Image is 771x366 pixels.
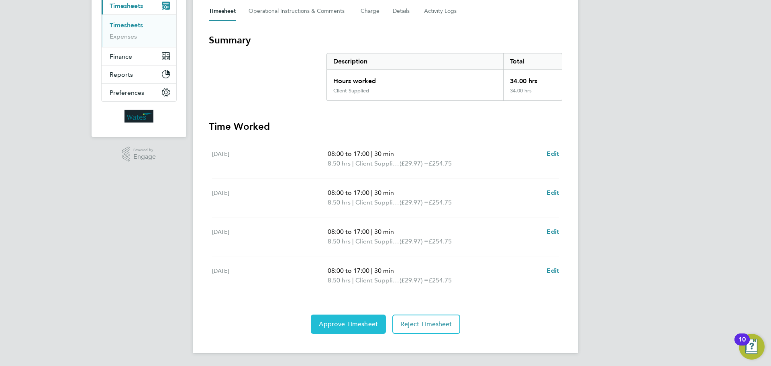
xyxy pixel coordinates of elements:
[428,276,452,284] span: £254.75
[424,2,458,21] button: Activity Logs
[503,70,562,88] div: 34.00 hrs
[352,159,354,167] span: |
[547,227,559,237] a: Edit
[739,334,765,360] button: Open Resource Center, 10 new notifications
[371,228,373,235] span: |
[328,228,369,235] span: 08:00 to 17:00
[122,147,156,162] a: Powered byEngage
[328,189,369,196] span: 08:00 to 17:00
[209,34,562,47] h3: Summary
[101,110,177,123] a: Go to home page
[355,276,400,285] span: Client Supplied
[249,2,348,21] button: Operational Instructions & Comments
[371,267,373,274] span: |
[328,276,351,284] span: 8.50 hrs
[212,227,328,246] div: [DATE]
[547,266,559,276] a: Edit
[361,2,380,21] button: Charge
[110,71,133,78] span: Reports
[102,65,176,83] button: Reports
[327,53,503,70] div: Description
[400,237,428,245] span: (£29.97) =
[110,33,137,40] a: Expenses
[327,70,503,88] div: Hours worked
[547,189,559,196] span: Edit
[110,53,132,60] span: Finance
[547,150,559,157] span: Edit
[503,88,562,100] div: 34.00 hrs
[209,34,562,334] section: Timesheet
[319,320,378,328] span: Approve Timesheet
[102,14,176,47] div: Timesheets
[352,198,354,206] span: |
[547,149,559,159] a: Edit
[102,47,176,65] button: Finance
[209,2,236,21] button: Timesheet
[374,150,394,157] span: 30 min
[102,84,176,101] button: Preferences
[328,150,369,157] span: 08:00 to 17:00
[355,198,400,207] span: Client Supplied
[133,153,156,160] span: Engage
[352,237,354,245] span: |
[400,276,428,284] span: (£29.97) =
[311,315,386,334] button: Approve Timesheet
[352,276,354,284] span: |
[328,237,351,245] span: 8.50 hrs
[333,88,369,94] div: Client Supplied
[328,267,369,274] span: 08:00 to 17:00
[393,2,411,21] button: Details
[355,237,400,246] span: Client Supplied
[428,159,452,167] span: £254.75
[738,339,746,350] div: 10
[133,147,156,153] span: Powered by
[547,228,559,235] span: Edit
[503,53,562,70] div: Total
[110,2,143,10] span: Timesheets
[326,53,562,101] div: Summary
[547,267,559,274] span: Edit
[209,120,562,133] h3: Time Worked
[547,188,559,198] a: Edit
[124,110,153,123] img: wates-logo-retina.png
[110,21,143,29] a: Timesheets
[392,315,460,334] button: Reject Timesheet
[374,267,394,274] span: 30 min
[371,189,373,196] span: |
[355,159,400,168] span: Client Supplied
[400,159,428,167] span: (£29.97) =
[212,188,328,207] div: [DATE]
[374,189,394,196] span: 30 min
[374,228,394,235] span: 30 min
[212,266,328,285] div: [DATE]
[428,237,452,245] span: £254.75
[400,320,452,328] span: Reject Timesheet
[110,89,144,96] span: Preferences
[371,150,373,157] span: |
[428,198,452,206] span: £254.75
[328,198,351,206] span: 8.50 hrs
[328,159,351,167] span: 8.50 hrs
[400,198,428,206] span: (£29.97) =
[212,149,328,168] div: [DATE]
